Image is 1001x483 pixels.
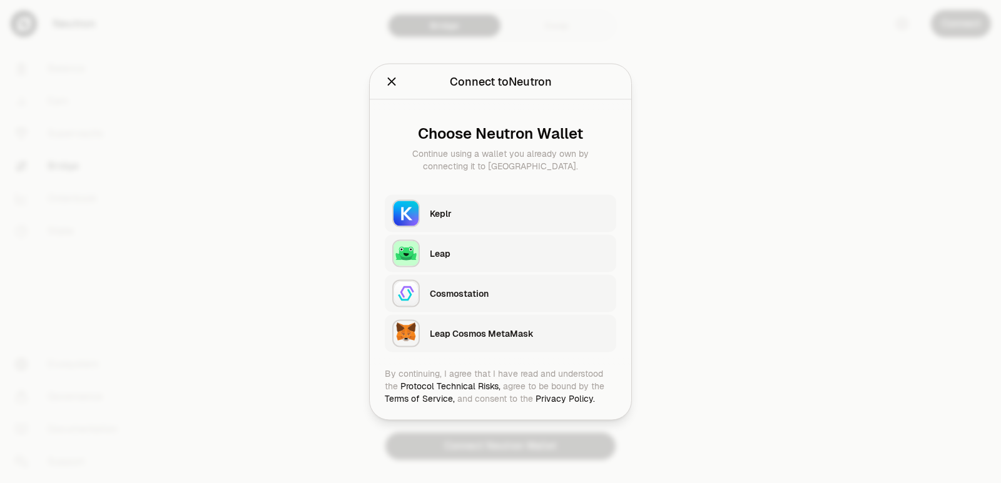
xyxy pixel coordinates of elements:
div: Cosmostation [430,287,609,299]
div: Leap Cosmos MetaMask [430,327,609,339]
button: Leap Cosmos MetaMaskLeap Cosmos MetaMask [385,314,616,352]
a: Protocol Technical Risks, [400,380,500,391]
img: Keplr [392,199,420,227]
div: Leap [430,247,609,259]
button: KeplrKeplr [385,194,616,232]
div: Continue using a wallet you already own by connecting it to [GEOGRAPHIC_DATA]. [395,147,606,172]
div: Choose Neutron Wallet [395,124,606,142]
img: Leap Cosmos MetaMask [392,319,420,347]
div: Keplr [430,207,609,219]
div: Connect to Neutron [450,72,552,90]
a: Privacy Policy. [536,392,595,404]
img: Leap [392,239,420,267]
button: LeapLeap [385,234,616,272]
button: CosmostationCosmostation [385,274,616,312]
img: Cosmostation [392,279,420,307]
a: Terms of Service, [385,392,455,404]
button: Close [385,72,399,90]
div: By continuing, I agree that I have read and understood the agree to be bound by the and consent t... [385,367,616,404]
